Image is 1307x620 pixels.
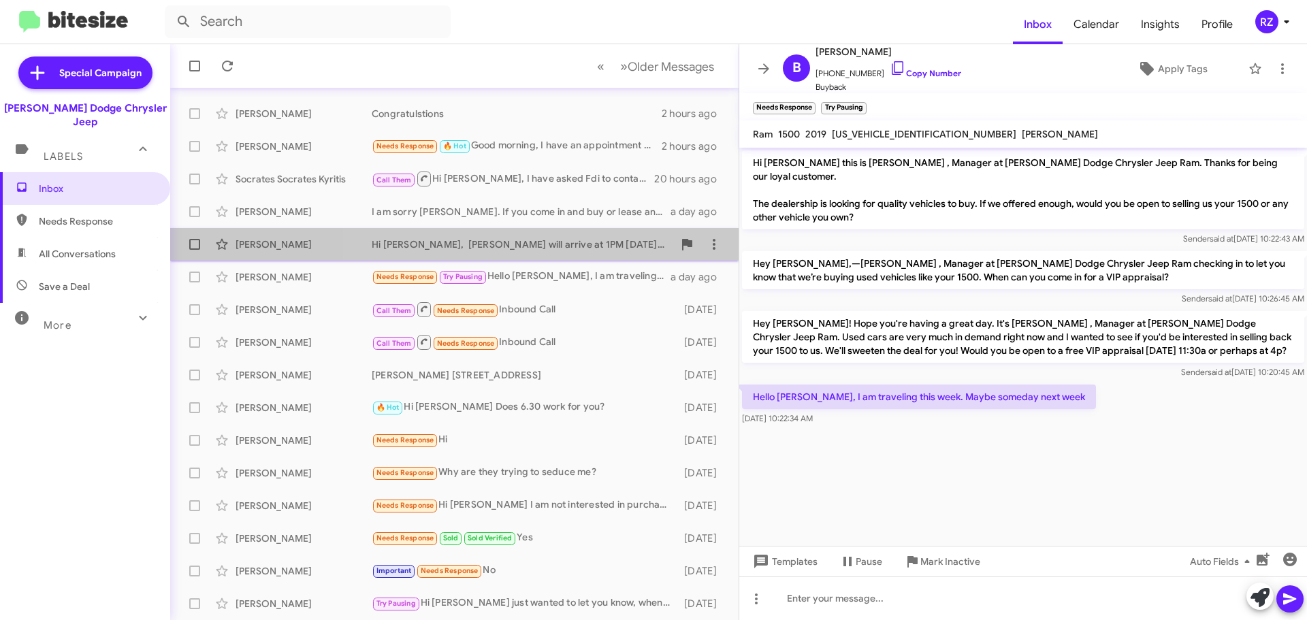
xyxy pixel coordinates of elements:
[589,52,613,80] button: Previous
[165,5,451,38] input: Search
[778,128,800,140] span: 1500
[742,311,1304,363] p: Hey [PERSON_NAME]! Hope you're having a great day. It's [PERSON_NAME] , Manager at [PERSON_NAME] ...
[1182,293,1304,304] span: Sender [DATE] 10:26:45 AM
[236,172,372,186] div: Socrates Socrates Kyritis
[236,238,372,251] div: [PERSON_NAME]
[1013,5,1063,44] a: Inbox
[677,434,728,447] div: [DATE]
[39,247,116,261] span: All Conversations
[671,270,728,284] div: a day ago
[376,142,434,150] span: Needs Response
[739,549,828,574] button: Templates
[1210,233,1233,244] span: said at
[590,52,722,80] nav: Page navigation example
[236,270,372,284] div: [PERSON_NAME]
[376,176,412,184] span: Call Them
[443,534,459,542] span: Sold
[236,401,372,414] div: [PERSON_NAME]
[372,497,677,513] div: Hi [PERSON_NAME] I am not interested in purchasing a vehicle. I'm looking to return the current 2...
[753,128,773,140] span: Ram
[376,599,416,608] span: Try Pausing
[443,272,483,281] span: Try Pausing
[236,532,372,545] div: [PERSON_NAME]
[376,501,434,510] span: Needs Response
[654,172,728,186] div: 20 hours ago
[236,303,372,316] div: [PERSON_NAME]
[376,566,412,575] span: Important
[236,499,372,512] div: [PERSON_NAME]
[1190,549,1255,574] span: Auto Fields
[671,205,728,218] div: a day ago
[816,60,961,80] span: [PHONE_NUMBER]
[750,549,818,574] span: Templates
[372,465,677,480] div: Why are they trying to seduce me?
[372,368,677,382] div: [PERSON_NAME] [STREET_ADDRESS]
[1022,128,1098,140] span: [PERSON_NAME]
[1102,56,1242,81] button: Apply Tags
[792,57,801,79] span: B
[742,413,813,423] span: [DATE] 10:22:34 AM
[39,280,90,293] span: Save a Deal
[443,142,466,150] span: 🔥 Hot
[677,597,728,610] div: [DATE]
[44,319,71,331] span: More
[742,251,1304,289] p: Hey [PERSON_NAME],—[PERSON_NAME] , Manager at [PERSON_NAME] Dodge Chrysler Jeep Ram checking in t...
[376,468,434,477] span: Needs Response
[236,564,372,578] div: [PERSON_NAME]
[372,432,677,448] div: Hi
[677,499,728,512] div: [DATE]
[236,466,372,480] div: [PERSON_NAME]
[59,66,142,80] span: Special Campaign
[742,385,1096,409] p: Hello [PERSON_NAME], I am traveling this week. Maybe someday next week
[39,182,155,195] span: Inbox
[677,368,728,382] div: [DATE]
[1130,5,1191,44] span: Insights
[828,549,893,574] button: Pause
[1181,367,1304,377] span: Sender [DATE] 10:20:45 AM
[742,150,1304,229] p: Hi [PERSON_NAME] this is [PERSON_NAME] , Manager at [PERSON_NAME] Dodge Chrysler Jeep Ram. Thanks...
[677,303,728,316] div: [DATE]
[662,140,728,153] div: 2 hours ago
[1179,549,1266,574] button: Auto Fields
[753,102,816,114] small: Needs Response
[677,466,728,480] div: [DATE]
[236,434,372,447] div: [PERSON_NAME]
[856,549,882,574] span: Pause
[597,58,604,75] span: «
[376,436,434,444] span: Needs Response
[1208,367,1231,377] span: said at
[376,403,400,412] span: 🔥 Hot
[832,128,1016,140] span: [US_VEHICLE_IDENTIFICATION_NUMBER]
[677,401,728,414] div: [DATE]
[677,564,728,578] div: [DATE]
[421,566,479,575] span: Needs Response
[376,339,412,348] span: Call Them
[376,306,412,315] span: Call Them
[236,336,372,349] div: [PERSON_NAME]
[372,399,677,415] div: Hi [PERSON_NAME] Does 6.30 work for you?
[372,170,654,187] div: Hi [PERSON_NAME], I have asked Fdi to contact you [DATE]. We would love to assist you. [PERSON_NAME]
[1191,5,1244,44] a: Profile
[236,368,372,382] div: [PERSON_NAME]
[18,56,152,89] a: Special Campaign
[1183,233,1304,244] span: Sender [DATE] 10:22:43 AM
[1158,56,1208,81] span: Apply Tags
[236,597,372,610] div: [PERSON_NAME]
[816,44,961,60] span: [PERSON_NAME]
[372,333,677,350] div: Inbound Call
[376,534,434,542] span: Needs Response
[437,306,495,315] span: Needs Response
[372,563,677,578] div: No
[372,205,671,218] div: I am sorry [PERSON_NAME]. If you come in and buy or lease another a car I will give you The $500....
[1255,10,1278,33] div: RZ
[236,140,372,153] div: [PERSON_NAME]
[44,150,83,163] span: Labels
[1063,5,1130,44] a: Calendar
[437,339,495,348] span: Needs Response
[816,80,961,94] span: Buyback
[372,107,662,120] div: Congratulstions
[612,52,722,80] button: Next
[893,549,991,574] button: Mark Inactive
